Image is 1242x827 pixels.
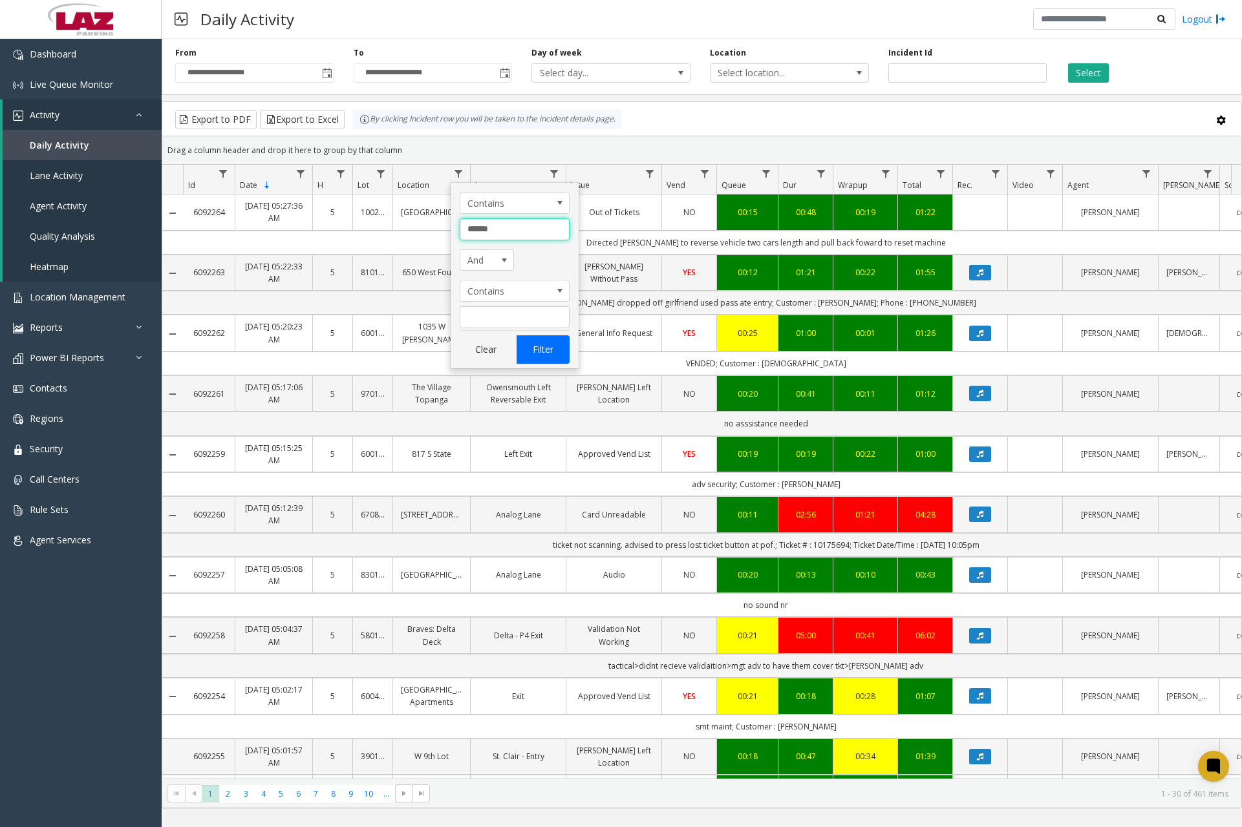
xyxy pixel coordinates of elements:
a: NO [670,629,709,642]
a: 6092254 [191,690,227,702]
a: Heatmap [3,251,162,282]
a: NO [670,750,709,762]
a: 600106 [361,327,385,339]
div: Drag a column header and drop it here to group by that column [162,139,1241,162]
img: 'icon' [13,536,23,546]
span: H [317,180,323,191]
span: Rule Sets [30,503,69,516]
a: Agent Filter Menu [1138,165,1155,182]
a: 00:25 [725,327,770,339]
a: YES [670,690,709,702]
div: 01:39 [906,750,945,762]
a: 00:20 [725,569,770,581]
img: 'icon' [13,80,23,90]
a: Collapse Details [162,510,183,521]
a: 00:41 [786,388,825,400]
span: NO [683,388,696,399]
a: Agent Activity [3,191,162,221]
a: [PERSON_NAME] Left Location [574,744,654,769]
a: [DEMOGRAPHIC_DATA] [1166,327,1212,339]
a: Logout [1182,12,1226,26]
a: [PERSON_NAME] [1166,266,1212,278]
a: [PERSON_NAME] Left Location [574,381,654,406]
a: 01:55 [906,266,945,278]
h3: Daily Activity [194,3,301,35]
div: 02:56 [786,508,825,521]
span: Go to the last page [412,784,430,802]
a: [PERSON_NAME] [1071,448,1150,460]
a: NO [670,206,709,218]
a: 00:22 [841,448,890,460]
span: Page 8 [325,785,342,802]
a: 5 [321,508,345,521]
a: Audio [574,569,654,581]
a: 00:43 [906,569,945,581]
span: Page 4 [255,785,272,802]
div: 00:19 [725,448,770,460]
a: YES [670,266,709,278]
a: [DATE] 05:05:08 AM [243,563,305,587]
a: 5 [321,266,345,278]
div: Data table [162,165,1241,779]
a: Collapse Details [162,691,183,702]
a: W 9th Lot [401,750,462,762]
a: [STREET_ADDRESS] [401,508,462,521]
a: 00:28 [841,690,890,702]
a: Lot Filter Menu [372,165,390,182]
a: Validation Not Working [574,623,654,647]
a: 01:21 [786,266,825,278]
span: Select day... [532,64,658,82]
span: Toggle popup [319,64,334,82]
div: 00:11 [725,508,770,521]
a: [PERSON_NAME] [1071,569,1150,581]
a: 00:22 [841,266,890,278]
a: Wrapup Filter Menu [877,165,895,182]
div: 04:28 [906,508,945,521]
a: Activity [3,99,162,130]
button: Select [1068,63,1109,83]
a: Collapse Details [162,268,183,278]
a: 5 [321,388,345,400]
a: [DATE] 05:22:33 AM [243,260,305,285]
a: 01:22 [906,206,945,218]
a: 00:10 [841,569,890,581]
span: Dur [783,180,797,191]
label: Incident Id [888,47,932,59]
a: Quality Analysis [3,221,162,251]
a: 6092264 [191,206,227,218]
a: Video Filter Menu [1042,165,1060,182]
a: [PERSON_NAME] [1071,327,1150,339]
a: Daily Activity [3,130,162,160]
input: Location Filter [460,306,570,328]
a: [PERSON_NAME] [1071,266,1150,278]
button: Clear [460,335,513,364]
span: NO [683,569,696,580]
label: Location [710,47,746,59]
div: 06:02 [906,629,945,642]
img: infoIcon.svg [359,114,370,125]
img: 'icon' [13,505,23,516]
span: And [460,250,503,271]
a: 1035 W [PERSON_NAME] [401,320,462,345]
a: 5 [321,629,345,642]
a: 5 [321,750,345,762]
a: 6092259 [191,448,227,460]
img: 'icon' [13,414,23,424]
a: [GEOGRAPHIC_DATA] [401,569,462,581]
a: 670835 [361,508,385,521]
a: 5 [321,690,345,702]
a: 830191 [361,569,385,581]
img: 'icon' [13,353,23,364]
a: 00:21 [725,629,770,642]
a: [PERSON_NAME] [1071,629,1150,642]
a: [DATE] 05:27:36 AM [243,200,305,224]
div: 00:18 [725,750,770,762]
button: Export to Excel [260,110,345,129]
